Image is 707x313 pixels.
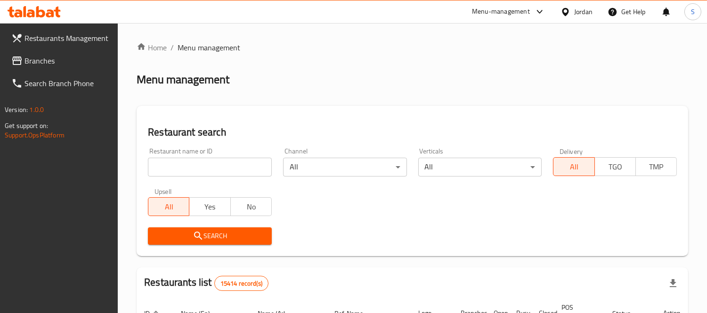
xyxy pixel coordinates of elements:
label: Upsell [154,188,172,194]
span: Restaurants Management [24,32,111,44]
li: / [171,42,174,53]
span: Version: [5,104,28,116]
div: Jordan [574,7,593,17]
span: 1.0.0 [29,104,44,116]
a: Home [137,42,167,53]
h2: Restaurants list [144,275,268,291]
a: Restaurants Management [4,27,118,49]
a: Branches [4,49,118,72]
span: All [152,200,186,214]
span: Menu management [178,42,240,53]
span: S [691,7,695,17]
div: Total records count [214,276,268,291]
div: All [418,158,542,177]
span: Get support on: [5,120,48,132]
span: Search [155,230,264,242]
button: Search [148,227,272,245]
span: Branches [24,55,111,66]
button: All [148,197,189,216]
span: Search Branch Phone [24,78,111,89]
div: Export file [662,272,684,295]
span: 15414 record(s) [215,279,268,288]
button: No [230,197,272,216]
h2: Restaurant search [148,125,677,139]
div: All [283,158,407,177]
h2: Menu management [137,72,229,87]
div: Menu-management [472,6,530,17]
input: Search for restaurant name or ID.. [148,158,272,177]
label: Delivery [560,148,583,154]
span: All [557,160,591,174]
span: TMP [640,160,673,174]
a: Search Branch Phone [4,72,118,95]
span: TGO [599,160,632,174]
a: Support.OpsPlatform [5,129,65,141]
button: TGO [594,157,636,176]
button: TMP [635,157,677,176]
span: Yes [193,200,227,214]
nav: breadcrumb [137,42,688,53]
button: Yes [189,197,230,216]
button: All [553,157,594,176]
span: No [235,200,268,214]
